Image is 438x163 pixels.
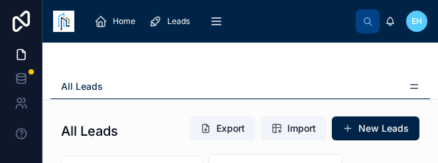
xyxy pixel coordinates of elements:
[85,7,356,36] div: scrollable content
[145,9,199,33] a: Leads
[61,122,118,140] h1: All Leads
[53,11,74,32] img: App logo
[61,80,103,93] span: All Leads
[287,122,316,135] span: Import
[190,116,256,140] button: Export
[113,16,135,27] span: Home
[167,16,190,27] span: Leads
[332,116,419,140] button: New Leads
[90,9,145,33] a: Home
[411,16,422,27] span: EH
[261,116,327,140] button: Import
